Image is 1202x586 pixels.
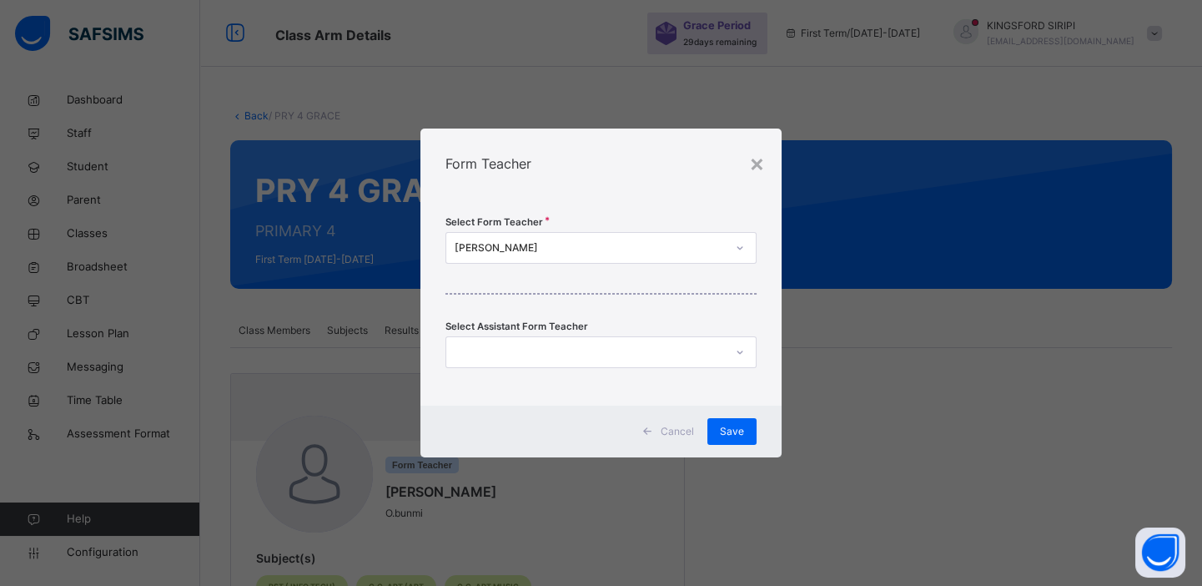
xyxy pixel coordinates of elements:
span: Cancel [661,424,694,439]
div: × [749,145,765,180]
span: Form Teacher [445,155,531,172]
span: Select Form Teacher [445,215,543,230]
span: Select Assistant Form Teacher [445,320,588,334]
button: Open asap [1135,528,1185,578]
div: [PERSON_NAME] [455,240,725,255]
span: Save [720,424,744,439]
